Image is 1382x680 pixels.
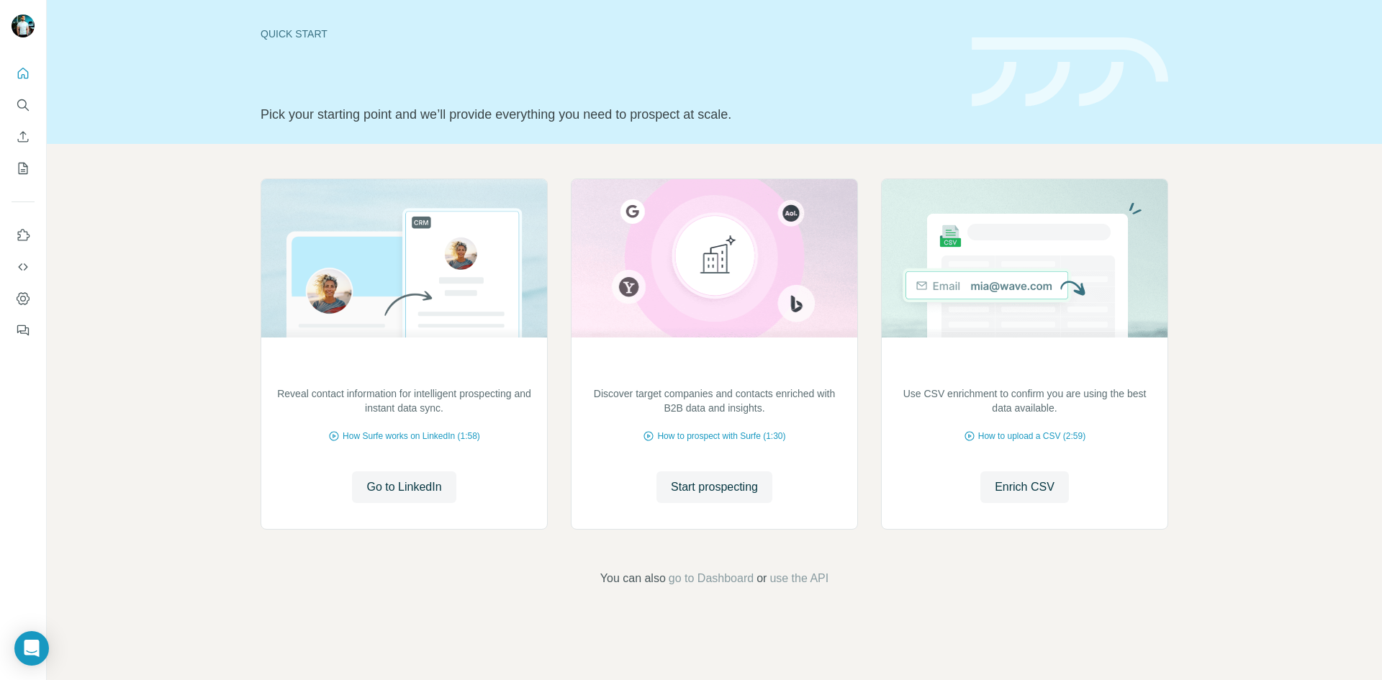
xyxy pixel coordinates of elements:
[600,570,666,587] span: You can also
[941,358,1108,378] h2: Enrich your contact lists
[261,27,954,41] div: Quick start
[657,430,785,443] span: How to prospect with Surfe (1:30)
[12,317,35,343] button: Feedback
[669,570,754,587] button: go to Dashboard
[12,286,35,312] button: Dashboard
[757,570,767,587] span: or
[261,67,954,96] h1: Let’s prospect together
[769,570,828,587] button: use the API
[995,479,1054,496] span: Enrich CSV
[12,222,35,248] button: Use Surfe on LinkedIn
[276,386,533,415] p: Reveal contact information for intelligent prospecting and instant data sync.
[366,479,441,496] span: Go to LinkedIn
[571,179,858,337] img: Identify target accounts
[972,37,1168,107] img: banner
[343,430,480,443] span: How Surfe works on LinkedIn (1:58)
[14,631,49,666] div: Open Intercom Messenger
[12,155,35,181] button: My lists
[633,358,796,378] h2: Identify target accounts
[656,471,772,503] button: Start prospecting
[980,471,1069,503] button: Enrich CSV
[586,386,843,415] p: Discover target companies and contacts enriched with B2B data and insights.
[12,14,35,37] img: Avatar
[671,479,758,496] span: Start prospecting
[352,471,456,503] button: Go to LinkedIn
[896,386,1153,415] p: Use CSV enrichment to confirm you are using the best data available.
[12,60,35,86] button: Quick start
[978,430,1085,443] span: How to upload a CSV (2:59)
[12,254,35,280] button: Use Surfe API
[261,179,548,337] img: Prospect on LinkedIn
[881,179,1168,337] img: Enrich your contact lists
[12,124,35,150] button: Enrich CSV
[261,104,954,124] p: Pick your starting point and we’ll provide everything you need to prospect at scale.
[331,358,477,378] h2: Prospect on LinkedIn
[12,92,35,118] button: Search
